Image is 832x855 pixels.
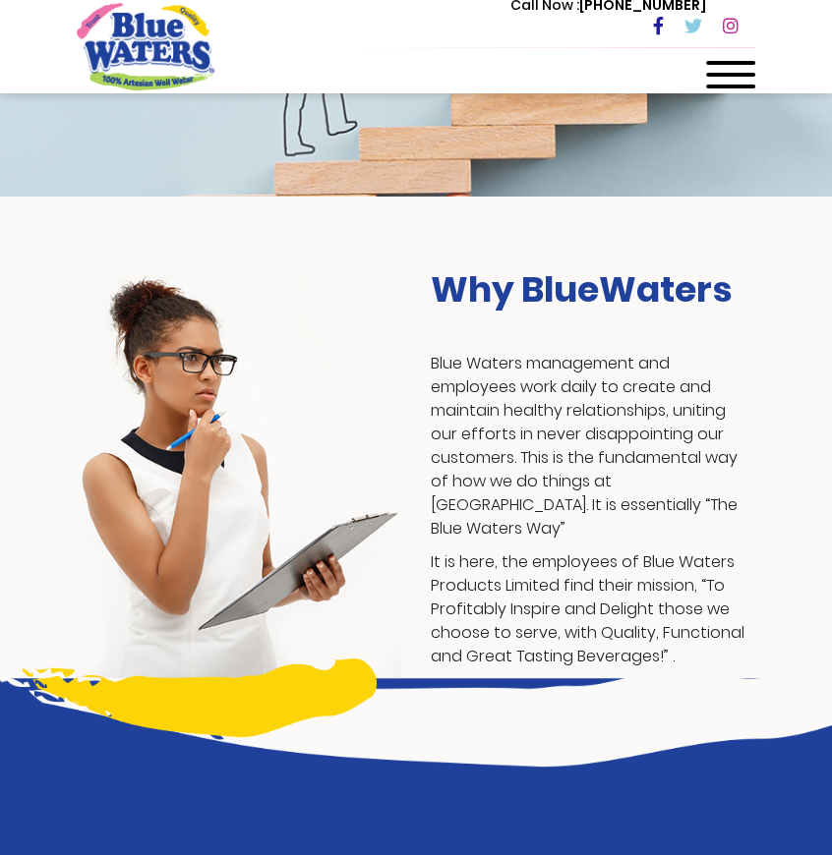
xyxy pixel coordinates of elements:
[23,658,377,737] img: career-yellow-bar.png
[431,550,755,668] p: It is here, the employees of Blue Waters Products Limited find their mission, “To Profitably Insp...
[77,268,401,678] img: career-girl-image.png
[431,268,755,311] h3: Why BlueWaters
[431,352,755,541] p: Blue Waters management and employees work daily to create and maintain healthy relationships, uni...
[77,3,214,89] a: store logo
